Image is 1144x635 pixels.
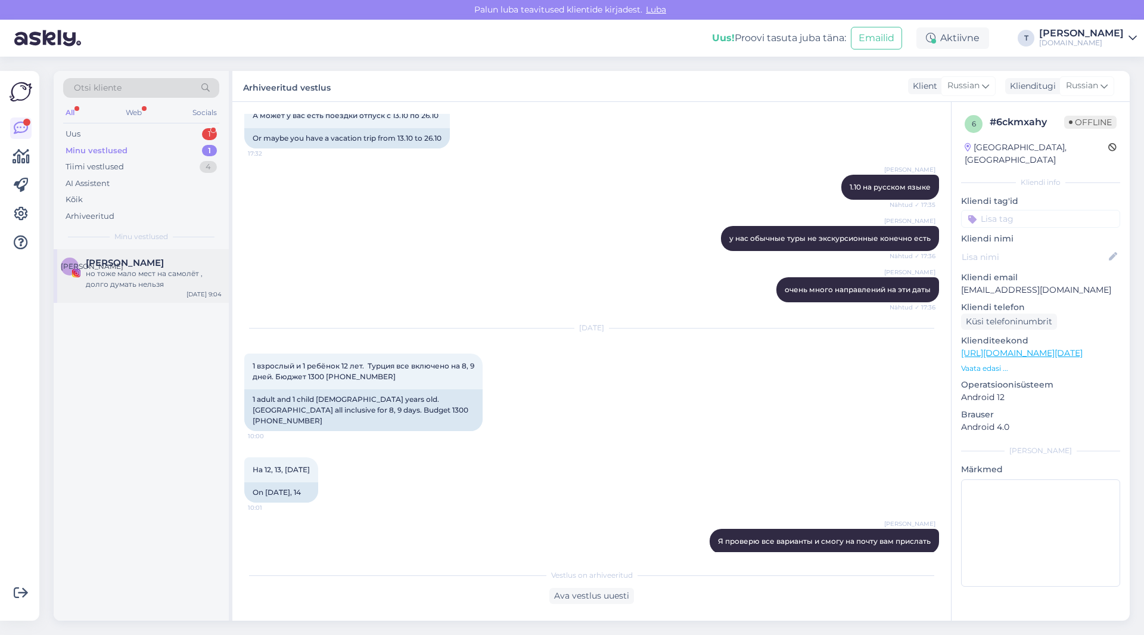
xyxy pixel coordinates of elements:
[961,421,1120,433] p: Android 4.0
[1039,38,1124,48] div: [DOMAIN_NAME]
[642,4,670,15] span: Luba
[123,105,144,120] div: Web
[729,234,931,243] span: у нас обычные туры не экскурсионные конечно есть
[253,465,310,474] span: На 12, 13, [DATE]
[1039,29,1137,48] a: [PERSON_NAME][DOMAIN_NAME]
[244,128,450,148] div: Or maybe you have a vacation trip from 13.10 to 26.10
[202,128,217,140] div: 1
[947,79,980,92] span: Russian
[961,210,1120,228] input: Lisa tag
[890,200,935,209] span: Nähtud ✓ 17:35
[63,105,77,120] div: All
[961,463,1120,476] p: Märkmed
[243,78,331,94] label: Arhiveeritud vestlus
[884,216,935,225] span: [PERSON_NAME]
[200,161,217,173] div: 4
[961,334,1120,347] p: Klienditeekond
[66,210,114,222] div: Arhiveeritud
[961,314,1057,330] div: Küsi telefoninumbrit
[186,290,222,299] div: [DATE] 9:04
[712,32,735,44] b: Uus!
[961,445,1120,456] div: [PERSON_NAME]
[66,145,128,157] div: Minu vestlused
[962,250,1106,264] input: Lisa nimi
[66,128,80,140] div: Uus
[908,80,937,92] div: Klient
[884,165,935,174] span: [PERSON_NAME]
[990,115,1064,129] div: # 6ckmxahy
[248,503,293,512] span: 10:01
[785,285,931,294] span: очень много направлений на эти даты
[890,252,935,261] span: Nähtud ✓ 17:36
[74,82,122,94] span: Otsi kliente
[244,323,939,333] div: [DATE]
[961,348,1083,358] a: [URL][DOMAIN_NAME][DATE]
[248,149,293,158] span: 17:32
[965,141,1108,166] div: [GEOGRAPHIC_DATA], [GEOGRAPHIC_DATA]
[972,119,976,128] span: 6
[961,233,1120,245] p: Kliendi nimi
[244,389,483,431] div: 1 adult and 1 child [DEMOGRAPHIC_DATA] years old. [GEOGRAPHIC_DATA] all inclusive for 8, 9 days. ...
[961,271,1120,284] p: Kliendi email
[1018,30,1034,47] div: T
[890,303,935,312] span: Nähtud ✓ 17:36
[248,432,293,441] span: 10:00
[114,231,168,242] span: Minu vestlused
[1039,29,1124,38] div: [PERSON_NAME]
[961,379,1120,391] p: Operatsioonisüsteem
[1064,116,1117,129] span: Offline
[253,361,476,381] span: 1 взрослый и 1 ребёнок 12 лет. Турция все включено на 8, 9 дней. Бюджет 1300 [PHONE_NUMBER]
[961,391,1120,404] p: Android 12
[961,408,1120,421] p: Brauser
[551,570,633,581] span: Vestlus on arhiveeritud
[712,31,846,45] div: Proovi tasuta juba täna:
[961,284,1120,296] p: [EMAIL_ADDRESS][DOMAIN_NAME]
[961,195,1120,207] p: Kliendi tag'id
[202,145,217,157] div: 1
[718,537,931,546] span: Я проверю все варианты и смогу на почту вам прислать
[850,182,931,191] span: 1.10 на русском языке
[1005,80,1056,92] div: Klienditugi
[244,482,318,503] div: On [DATE], 14
[86,268,222,290] div: но тоже мало мест на самолёт , долго думать нельзя
[66,194,83,206] div: Kõik
[10,80,32,103] img: Askly Logo
[86,258,164,268] span: Яна Роздорожня
[884,519,935,528] span: [PERSON_NAME]
[549,588,634,604] div: Ava vestlus uuesti
[66,178,110,190] div: AI Assistent
[961,301,1120,314] p: Kliendi telefon
[253,111,439,120] span: А может у вас есть поездки отпуск с 13.10 по 26.10
[61,262,123,271] span: [PERSON_NAME]
[190,105,219,120] div: Socials
[884,268,935,277] span: [PERSON_NAME]
[961,177,1120,188] div: Kliendi info
[1066,79,1098,92] span: Russian
[916,27,989,49] div: Aktiivne
[851,27,902,49] button: Emailid
[961,363,1120,374] p: Vaata edasi ...
[66,161,124,173] div: Tiimi vestlused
